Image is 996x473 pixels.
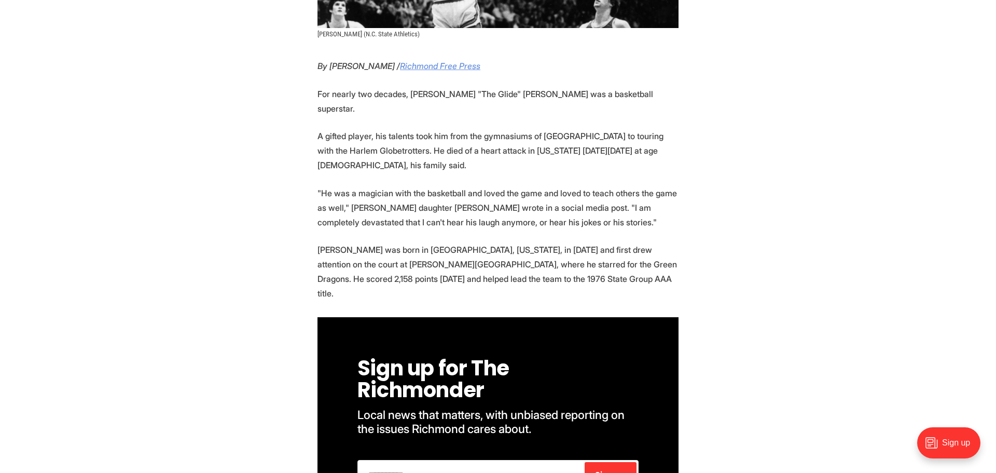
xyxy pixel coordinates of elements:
p: For nearly two decades, [PERSON_NAME] "The Glide" [PERSON_NAME] was a basketball superstar. [317,87,679,116]
p: A gifted player, his talents took him from the gymnasiums of [GEOGRAPHIC_DATA] to touring with th... [317,129,679,172]
iframe: portal-trigger [908,422,996,473]
a: Richmond Free Press [400,61,480,71]
p: [PERSON_NAME] was born in [GEOGRAPHIC_DATA], [US_STATE], in [DATE] and first drew attention on th... [317,242,679,301]
span: [PERSON_NAME] (N.C. State Athletics) [317,30,420,38]
span: Local news that matters, with unbiased reporting on the issues Richmond cares about. [357,408,627,436]
p: "He was a magician with the basketball and loved the game and loved to teach others the game as w... [317,186,679,229]
em: By [PERSON_NAME] / [317,61,400,71]
span: Sign up for The Richmonder [357,354,514,404]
